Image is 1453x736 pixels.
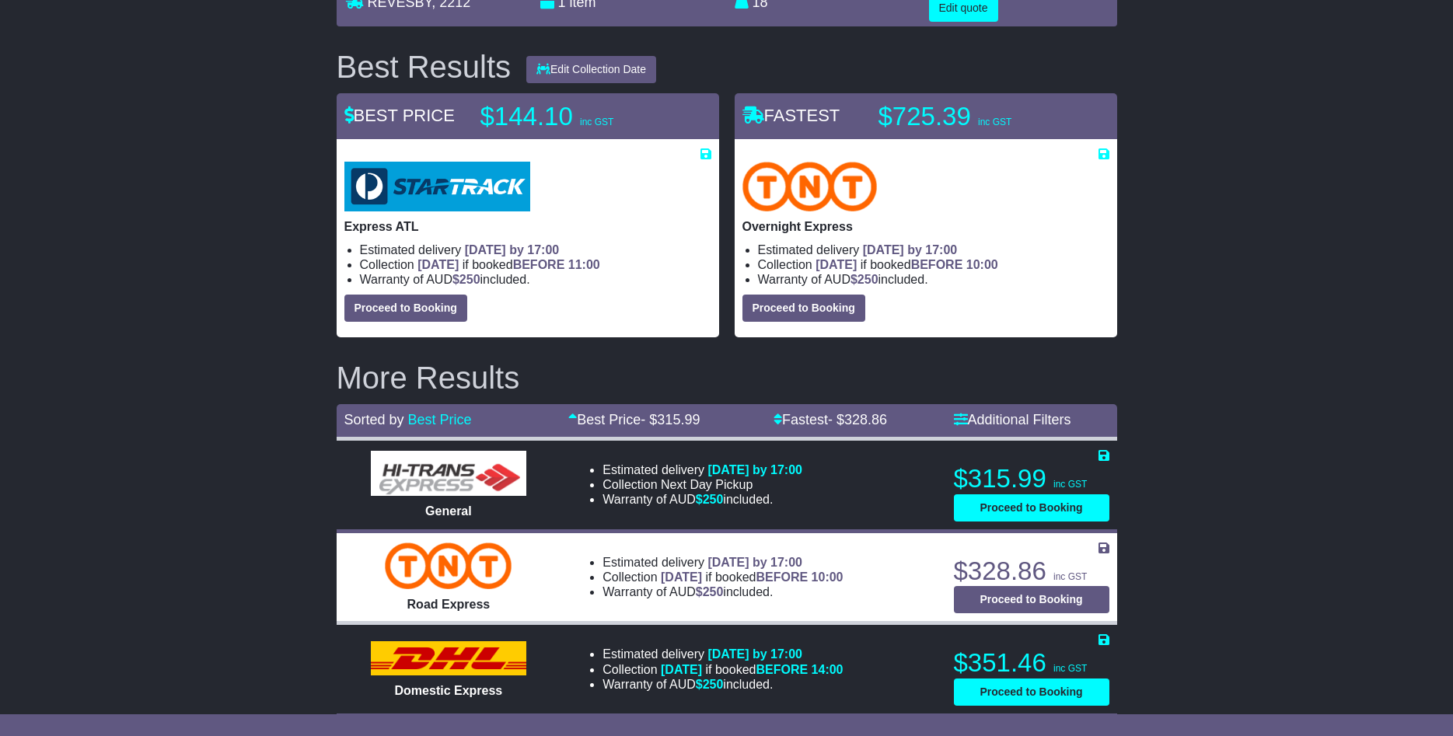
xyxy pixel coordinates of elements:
[603,662,843,677] li: Collection
[360,257,711,272] li: Collection
[329,50,519,84] div: Best Results
[603,492,802,507] li: Warranty of AUD included.
[459,273,480,286] span: 250
[1053,663,1087,674] span: inc GST
[742,219,1109,234] p: Overnight Express
[954,678,1109,706] button: Proceed to Booking
[337,361,1117,395] h2: More Results
[756,570,808,584] span: BEFORE
[568,412,700,427] a: Best Price- $315.99
[603,570,843,584] li: Collection
[526,56,656,83] button: Edit Collection Date
[452,273,480,286] span: $
[707,556,802,569] span: [DATE] by 17:00
[774,412,887,427] a: Fastest- $328.86
[863,243,958,256] span: [DATE] by 17:00
[966,258,998,271] span: 10:00
[742,295,865,322] button: Proceed to Booking
[696,678,724,691] span: $
[408,412,472,427] a: Best Price
[756,663,808,676] span: BEFORE
[344,295,467,322] button: Proceed to Booking
[707,647,802,661] span: [DATE] by 17:00
[707,463,802,476] span: [DATE] by 17:00
[703,678,724,691] span: 250
[603,462,802,477] li: Estimated delivery
[344,412,404,427] span: Sorted by
[360,272,711,287] li: Warranty of AUD included.
[661,570,702,584] span: [DATE]
[603,677,843,692] li: Warranty of AUD included.
[371,451,526,497] img: HiTrans (Machship): General
[603,584,843,599] li: Warranty of AUD included.
[661,570,843,584] span: if booked
[465,243,560,256] span: [DATE] by 17:00
[580,117,613,127] span: inc GST
[417,258,599,271] span: if booked
[816,258,857,271] span: [DATE]
[758,272,1109,287] li: Warranty of AUD included.
[911,258,963,271] span: BEFORE
[703,585,724,598] span: 250
[360,242,711,257] li: Estimated delivery
[696,493,724,506] span: $
[568,258,600,271] span: 11:00
[812,570,844,584] span: 10:00
[850,273,878,286] span: $
[603,647,843,661] li: Estimated delivery
[742,106,840,125] span: FASTEST
[978,117,1011,127] span: inc GST
[661,663,702,676] span: [DATE]
[661,478,753,491] span: Next Day Pickup
[344,219,711,234] p: Express ATL
[696,585,724,598] span: $
[603,555,843,570] li: Estimated delivery
[758,242,1109,257] li: Estimated delivery
[954,494,1109,521] button: Proceed to Booking
[344,106,455,125] span: BEST PRICE
[954,556,1109,587] p: $328.86
[641,412,700,427] span: - $
[812,663,844,676] span: 14:00
[417,258,459,271] span: [DATE]
[954,463,1109,494] p: $315.99
[1053,571,1087,582] span: inc GST
[661,663,843,676] span: if booked
[954,586,1109,613] button: Proceed to Booking
[344,162,530,211] img: StarTrack: Express ATL
[385,542,512,589] img: TNT Domestic: Road Express
[513,258,565,271] span: BEFORE
[857,273,878,286] span: 250
[1053,479,1087,490] span: inc GST
[371,641,526,675] img: DHL: Domestic Express
[603,477,802,492] li: Collection
[425,504,472,518] span: General
[954,647,1109,678] p: $351.46
[395,684,503,697] span: Domestic Express
[407,598,491,611] span: Road Express
[758,257,1109,272] li: Collection
[742,162,878,211] img: TNT Domestic: Overnight Express
[878,101,1073,132] p: $725.39
[703,493,724,506] span: 250
[480,101,675,132] p: $144.10
[657,412,700,427] span: 315.99
[816,258,997,271] span: if booked
[844,412,887,427] span: 328.86
[954,412,1071,427] a: Additional Filters
[828,412,887,427] span: - $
